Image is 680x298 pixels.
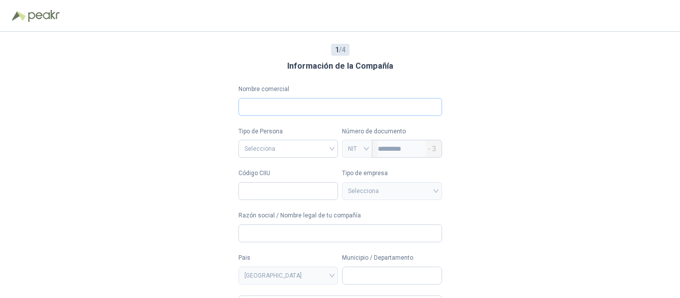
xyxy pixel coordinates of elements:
[244,268,333,283] span: COLOMBIA
[12,11,26,21] img: Logo
[342,253,442,263] label: Municipio / Departamento
[342,127,442,136] p: Número de documento
[238,169,339,178] label: Código CIIU
[28,10,60,22] img: Peakr
[428,140,436,157] span: - 3
[348,141,366,156] span: NIT
[238,85,442,94] label: Nombre comercial
[238,127,339,136] label: Tipo de Persona
[335,44,345,55] span: / 4
[342,169,442,178] label: Tipo de empresa
[238,253,339,263] label: Pais
[238,211,442,220] label: Razón social / Nombre legal de tu compañía
[287,60,393,73] h3: Información de la Compañía
[335,46,339,54] b: 1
